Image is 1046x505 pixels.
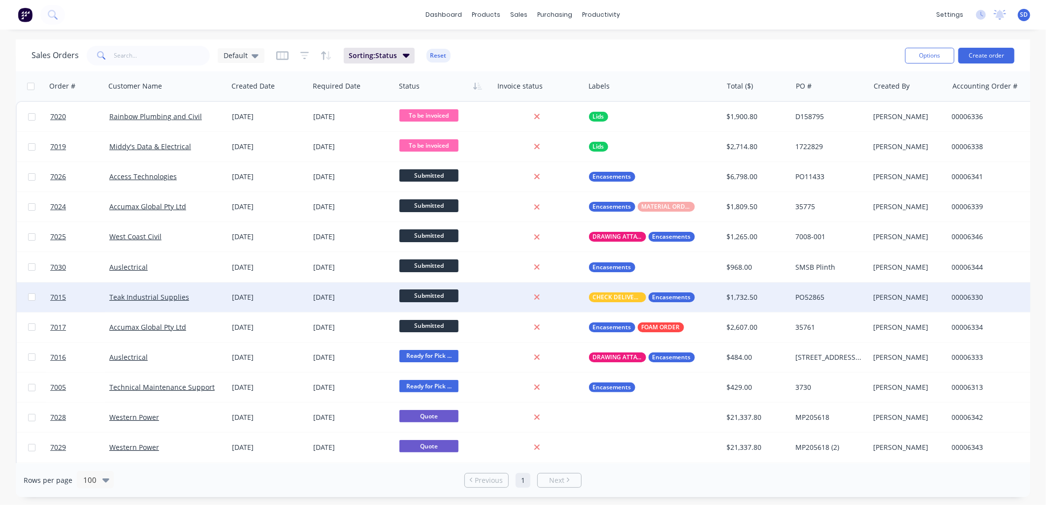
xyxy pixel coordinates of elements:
[727,292,784,302] div: $1,732.50
[795,232,862,242] div: 7008-001
[727,112,784,122] div: $1,900.80
[873,202,940,212] div: [PERSON_NAME]
[232,412,305,422] div: [DATE]
[18,7,33,22] img: Factory
[313,322,392,332] div: [DATE]
[952,81,1017,91] div: Accounting Order #
[593,292,642,302] span: CHECK DELIVERY INSTRUCTIONS
[232,442,305,452] div: [DATE]
[232,382,305,392] div: [DATE]
[109,142,191,151] a: Middy's Data & Electrical
[593,382,631,392] span: Encasements
[873,142,940,152] div: [PERSON_NAME]
[313,232,392,242] div: [DATE]
[399,109,458,122] span: To be invoiced
[873,352,940,362] div: [PERSON_NAME]
[50,283,109,312] a: 7015
[589,202,695,212] button: EncasementsMATERIAL ORDER
[344,48,415,63] button: Sorting:Status
[399,169,458,182] span: Submitted
[399,81,420,91] div: Status
[313,172,392,182] div: [DATE]
[50,252,109,282] a: 7030
[50,433,109,462] a: 7029
[313,292,392,302] div: [DATE]
[873,292,940,302] div: [PERSON_NAME]
[109,112,202,121] a: Rainbow Plumbing and Civil
[50,403,109,432] a: 7028
[50,132,109,161] a: 7019
[313,112,392,122] div: [DATE]
[421,7,467,22] a: dashboard
[313,262,392,272] div: [DATE]
[533,7,578,22] div: purchasing
[399,380,458,392] span: Ready for Pick ...
[727,172,784,182] div: $6,798.00
[50,442,66,452] span: 7029
[653,352,691,362] span: Encasements
[516,473,530,488] a: Page 1 is your current page
[399,199,458,212] span: Submitted
[313,142,392,152] div: [DATE]
[795,202,862,212] div: 35775
[313,442,392,452] div: [DATE]
[593,232,642,242] span: DRAWING ATTACHED
[465,475,508,485] a: Previous page
[727,442,784,452] div: $21,337.80
[109,292,189,302] a: Teak Industrial Supplies
[399,410,458,422] span: Quote
[727,202,784,212] div: $1,809.50
[50,382,66,392] span: 7005
[506,7,533,22] div: sales
[931,7,968,22] div: settings
[589,232,695,242] button: DRAWING ATTACHEDEncasements
[958,48,1014,63] button: Create order
[32,51,79,60] h1: Sales Orders
[727,142,784,152] div: $2,714.80
[593,172,631,182] span: Encasements
[497,81,543,91] div: Invoice status
[589,172,635,182] button: Encasements
[426,49,451,63] button: Reset
[50,112,66,122] span: 7020
[232,292,305,302] div: [DATE]
[50,412,66,422] span: 7028
[349,51,397,61] span: Sorting: Status
[231,81,275,91] div: Created Date
[795,172,862,182] div: PO11433
[50,102,109,131] a: 7020
[109,442,159,452] a: Western Power
[232,172,305,182] div: [DATE]
[589,382,635,392] button: Encasements
[50,172,66,182] span: 7026
[232,142,305,152] div: [DATE]
[467,7,506,22] div: products
[873,262,940,272] div: [PERSON_NAME]
[109,322,186,332] a: Accumax Global Pty Ltd
[399,320,458,332] span: Submitted
[873,322,940,332] div: [PERSON_NAME]
[727,412,784,422] div: $21,337.80
[232,322,305,332] div: [DATE]
[795,412,862,422] div: MP205618
[642,202,691,212] span: MATERIAL ORDER
[578,7,625,22] div: productivity
[727,382,784,392] div: $429.00
[232,262,305,272] div: [DATE]
[109,382,215,392] a: Technical Maintenance Support
[727,262,784,272] div: $968.00
[109,412,159,422] a: Western Power
[795,382,862,392] div: 3730
[593,262,631,272] span: Encasements
[313,352,392,362] div: [DATE]
[50,343,109,372] a: 7016
[727,322,784,332] div: $2,607.00
[589,322,684,332] button: EncasementsFOAM ORDER
[873,172,940,182] div: [PERSON_NAME]
[642,322,680,332] span: FOAM ORDER
[399,440,458,452] span: Quote
[50,202,66,212] span: 7024
[50,292,66,302] span: 7015
[224,50,248,61] span: Default
[399,139,458,152] span: To be invoiced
